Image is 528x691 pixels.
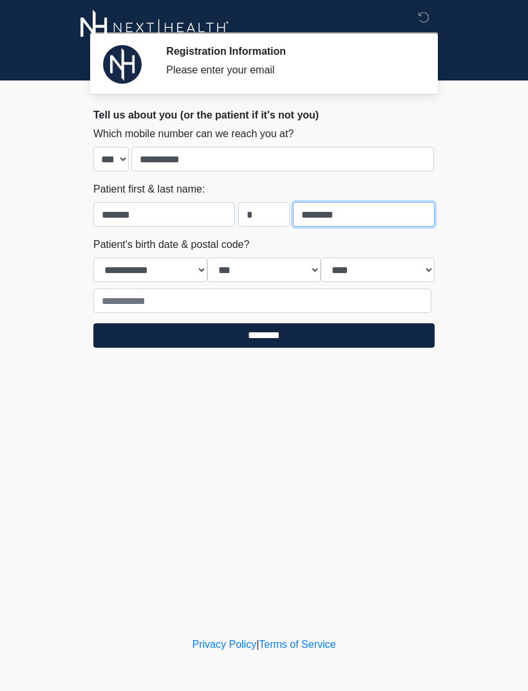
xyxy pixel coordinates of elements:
[93,237,249,252] label: Patient's birth date & postal code?
[103,45,142,84] img: Agent Avatar
[193,639,257,650] a: Privacy Policy
[93,182,205,197] label: Patient first & last name:
[259,639,335,650] a: Terms of Service
[93,109,435,121] h2: Tell us about you (or the patient if it's not you)
[256,639,259,650] a: |
[80,10,229,45] img: Next-Health Woodland Hills Logo
[166,62,415,78] div: Please enter your email
[93,126,294,142] label: Which mobile number can we reach you at?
